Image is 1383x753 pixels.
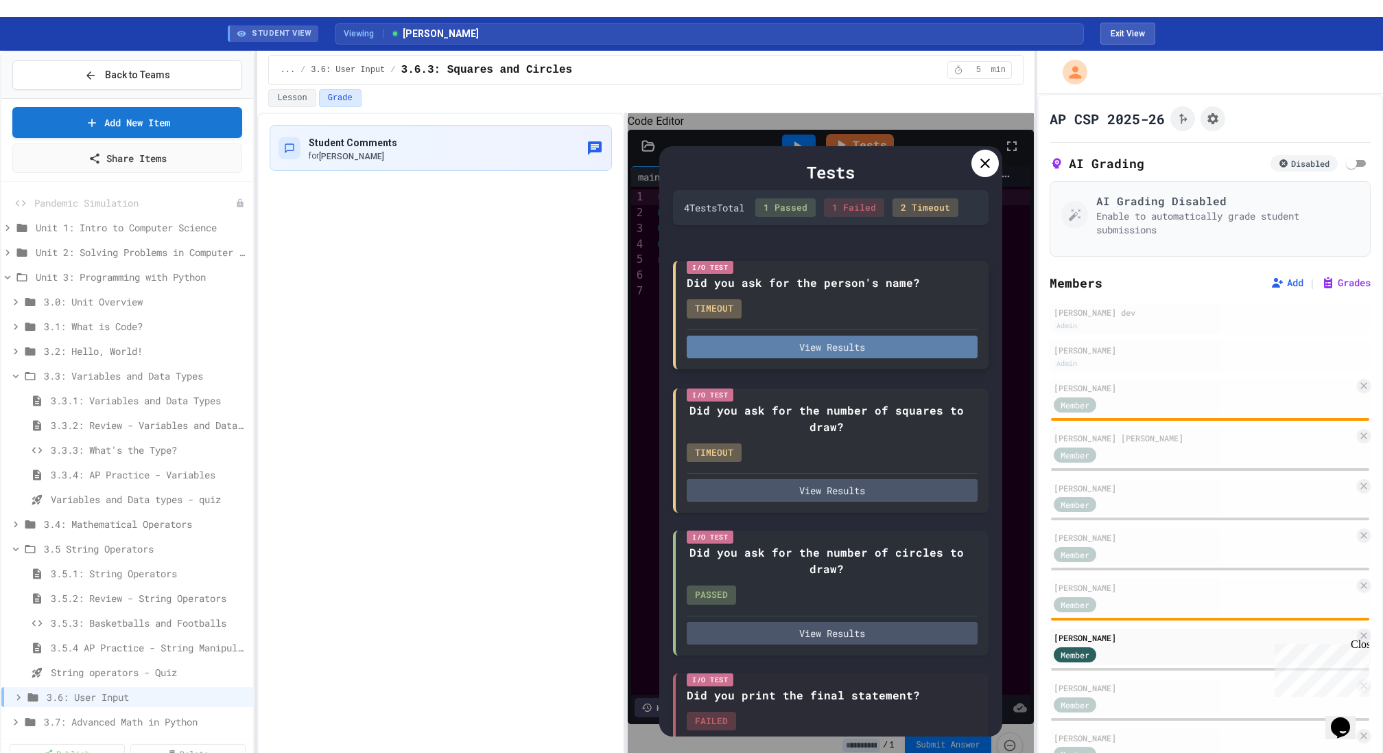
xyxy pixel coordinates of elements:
[967,65,989,76] span: 5
[1096,193,1359,209] h3: AI Grading Disabled
[51,640,248,655] span: 3.5.4 AP Practice - String Manipulation
[687,673,733,686] div: I/O Test
[1048,56,1091,88] div: My Account
[300,65,305,76] span: /
[1061,399,1089,411] span: Member
[311,65,385,76] span: 3.6: User Input
[51,393,248,408] span: 3.3.1: Variables and Data Types
[687,586,736,605] div: PASSED
[1054,432,1354,444] div: [PERSON_NAME] [PERSON_NAME]
[1050,154,1144,173] h2: AI Grading
[44,517,248,531] span: 3.4: Mathematical Operators
[1343,155,1360,172] span: Enable AI Grading
[991,65,1006,76] span: min
[687,261,733,274] div: I/O Test
[687,299,742,318] div: TIMEOUT
[687,531,733,544] div: I/O Test
[673,160,989,185] div: Tests
[51,566,248,581] span: 3.5.1: String Operators
[344,27,383,40] span: Viewing
[1054,581,1354,594] div: [PERSON_NAME]
[1054,632,1354,644] div: [PERSON_NAME]
[44,294,248,309] span: 3.0: Unit Overview
[687,544,967,577] div: Did you ask for the number of circles to draw?
[684,200,744,215] div: 4 Test s Total
[1050,109,1165,128] h1: AP CSP 2025-26
[1054,306,1367,318] div: [PERSON_NAME] dev
[34,196,235,210] span: Pandemic Simulation
[687,275,920,291] div: Did you ask for the person's name?
[1054,732,1354,744] div: [PERSON_NAME]
[51,492,248,507] span: Variables and Data types - quiz
[1270,276,1303,290] button: Add
[36,270,248,284] span: Unit 3: Programming with Python
[687,443,742,463] div: TIMEOUT
[12,107,242,138] a: Add New Item
[51,418,248,432] span: 3.3.2: Review - Variables and Data Types
[235,198,245,208] div: Unpublished
[1061,599,1089,611] span: Member
[824,198,884,218] div: 1 Failed
[319,89,362,107] button: Grade
[687,402,967,435] div: Did you ask for the number of squares to draw?
[1170,106,1195,131] button: Click to see fork details
[5,5,95,87] div: Chat with us now!Close
[51,616,248,630] span: 3.5.3: Basketballs and Footballs
[755,198,816,218] div: 1 Passed
[309,150,397,162] div: for
[51,665,248,680] span: String operators - Quiz
[44,369,248,383] span: 3.3: Variables and Data Types
[687,687,920,704] div: Did you print the final statement?
[1061,498,1089,511] span: Member
[44,542,248,556] span: 3.5 String Operators
[36,245,248,259] span: Unit 2: Solving Problems in Computer Science
[280,65,295,76] span: ...
[1054,682,1354,694] div: [PERSON_NAME]
[1050,273,1102,292] h2: Members
[1054,320,1080,332] div: Admin
[105,68,170,82] span: Back to Teams
[44,715,248,729] span: 3.7: Advanced Math in Python
[44,319,248,334] span: 3.1: What is Code?
[1054,482,1354,494] div: [PERSON_NAME]
[1061,649,1089,661] span: Member
[401,62,573,78] span: 3.6.3: Squares and Circles
[36,220,248,235] span: Unit 1: Intro to Computer Science
[1096,209,1359,237] p: Enable to automatically grade student submissions
[51,443,248,457] span: 3.3.3: What's the Type?
[12,143,242,173] a: Share Items
[1270,155,1338,172] div: Disabled
[1054,358,1080,369] div: Admin
[390,27,479,41] span: [PERSON_NAME]
[47,690,248,704] span: 3.6: User Input
[51,467,248,482] span: 3.3.4: AP Practice - Variables
[1201,106,1225,131] button: Assignment Settings
[893,198,958,218] div: 2 Timeout
[309,137,397,148] span: Student Comments
[1061,449,1089,461] span: Member
[1309,275,1316,291] span: |
[44,344,248,358] span: 3.2: Hello, World!
[687,336,978,358] button: View Results
[252,28,311,40] span: STUDENT VIEW
[268,89,316,107] button: Lesson
[1269,638,1369,697] iframe: chat widget
[1054,344,1367,356] div: [PERSON_NAME]
[1061,699,1089,711] span: Member
[1325,698,1369,739] iframe: chat widget
[1100,23,1155,45] button: Exit student view
[1061,548,1089,561] span: Member
[687,712,736,731] div: FAILED
[687,479,978,502] button: View Results
[1054,531,1354,544] div: [PERSON_NAME]
[319,152,384,161] span: [PERSON_NAME]
[687,622,978,645] button: View Results
[1321,276,1371,290] button: Grades
[1054,382,1354,394] div: [PERSON_NAME]
[390,65,395,76] span: /
[12,60,242,90] button: Back to Teams
[687,389,733,402] div: I/O Test
[51,591,248,605] span: 3.5.2: Review - String Operators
